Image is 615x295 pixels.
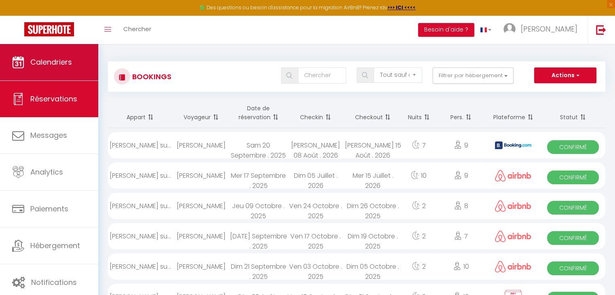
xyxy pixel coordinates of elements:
[486,98,541,128] th: Sort by channel
[503,23,516,35] img: ...
[130,67,171,86] h3: Bookings
[534,67,596,84] button: Actions
[24,22,74,36] img: Super Booking
[436,98,486,128] th: Sort by people
[387,4,416,11] a: >>> ICI <<<<
[30,240,80,251] span: Hébergement
[30,57,72,67] span: Calendriers
[298,67,346,84] input: Chercher
[108,98,173,128] th: Sort by rentals
[230,98,287,128] th: Sort by booking date
[123,25,151,33] span: Chercher
[596,25,606,35] img: logout
[117,16,157,44] a: Chercher
[497,16,588,44] a: ... [PERSON_NAME]
[402,98,436,128] th: Sort by nights
[30,130,67,140] span: Messages
[30,94,77,104] span: Réservations
[433,67,514,84] button: Filtrer par hébergement
[541,98,605,128] th: Sort by status
[521,24,577,34] span: [PERSON_NAME]
[344,98,401,128] th: Sort by checkout
[287,98,344,128] th: Sort by checkin
[30,204,68,214] span: Paiements
[173,98,230,128] th: Sort by guest
[30,167,63,177] span: Analytics
[418,23,474,37] button: Besoin d'aide ?
[31,277,77,287] span: Notifications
